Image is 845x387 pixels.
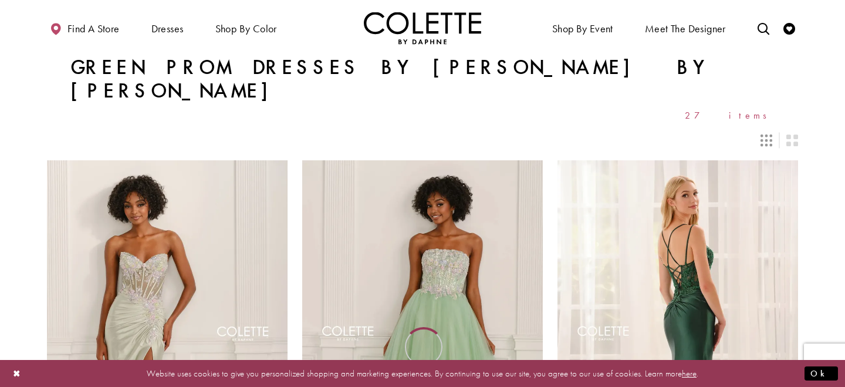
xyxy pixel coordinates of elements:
[67,23,120,35] span: Find a store
[212,12,280,44] span: Shop by color
[151,23,184,35] span: Dresses
[364,12,481,44] a: Visit Home Page
[40,127,805,153] div: Layout Controls
[70,56,775,103] h1: Green Prom Dresses by [PERSON_NAME] by [PERSON_NAME]
[84,365,760,381] p: Website uses cookies to give you personalized shopping and marketing experiences. By continuing t...
[780,12,798,44] a: Check Wishlist
[549,12,616,44] span: Shop By Event
[805,366,838,381] button: Submit Dialog
[148,12,187,44] span: Dresses
[685,110,775,120] span: 27 items
[760,134,772,146] span: Switch layout to 3 columns
[786,134,798,146] span: Switch layout to 2 columns
[552,23,613,35] span: Shop By Event
[47,12,122,44] a: Find a store
[645,23,726,35] span: Meet the designer
[755,12,772,44] a: Toggle search
[642,12,729,44] a: Meet the designer
[215,23,277,35] span: Shop by color
[682,367,697,379] a: here
[364,12,481,44] img: Colette by Daphne
[7,363,27,383] button: Close Dialog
